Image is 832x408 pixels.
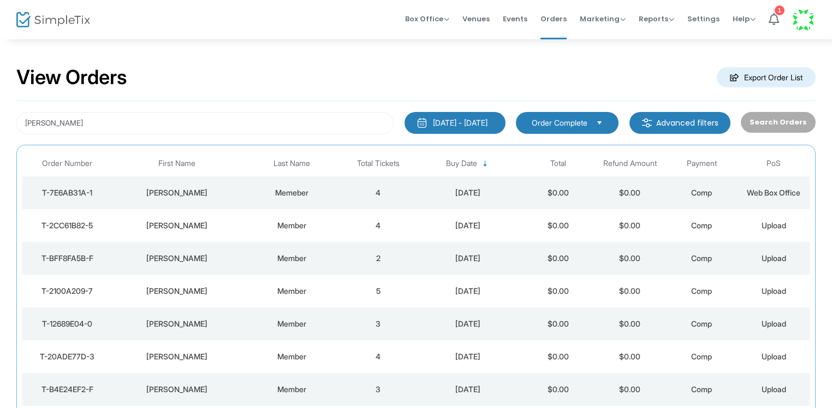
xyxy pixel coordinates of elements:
[25,351,110,362] div: T-20ADE77D-3
[274,159,310,168] span: Last Name
[522,176,594,209] td: $0.00
[580,14,626,24] span: Marketing
[25,187,110,198] div: T-7E6AB31A-1
[342,275,414,308] td: 5
[691,319,712,328] span: Comp
[522,209,594,242] td: $0.00
[342,176,414,209] td: 4
[762,352,786,361] span: Upload
[342,340,414,373] td: 4
[522,340,594,373] td: $0.00
[342,209,414,242] td: 4
[522,275,594,308] td: $0.00
[766,159,781,168] span: PoS
[115,253,239,264] div: Cohen
[433,117,488,128] div: [DATE] - [DATE]
[342,242,414,275] td: 2
[417,117,427,128] img: monthly
[446,159,477,168] span: Buy Date
[405,14,449,24] span: Box Office
[594,308,666,340] td: $0.00
[594,340,666,373] td: $0.00
[481,159,490,168] span: Sortable
[691,286,712,295] span: Comp
[417,187,520,198] div: 9/19/2025
[25,384,110,395] div: T-B4E24EF2-F
[115,384,239,395] div: Cutler
[639,14,674,24] span: Reports
[42,159,92,168] span: Order Number
[594,151,666,176] th: Refund Amount
[115,286,239,297] div: Cohen
[762,385,786,394] span: Upload
[417,253,520,264] div: 9/19/2025
[16,112,394,134] input: Search by name, email, phone, order number, ip address, or last 4 digits of card
[245,253,340,264] div: Member
[405,112,506,134] button: [DATE] - [DATE]
[594,275,666,308] td: $0.00
[417,286,520,297] div: 9/19/2025
[115,351,239,362] div: Bennett
[245,351,340,362] div: Member
[691,221,712,230] span: Comp
[594,373,666,406] td: $0.00
[629,112,730,134] m-button: Advanced filters
[25,220,110,231] div: T-2CC61B82-5
[22,151,810,406] div: Data table
[245,220,340,231] div: Member
[691,253,712,263] span: Comp
[762,286,786,295] span: Upload
[522,242,594,275] td: $0.00
[245,286,340,297] div: Member
[417,220,520,231] div: 9/19/2025
[762,221,786,230] span: Upload
[417,318,520,329] div: 9/14/2025
[717,67,816,87] m-button: Export Order List
[691,188,712,197] span: Comp
[522,151,594,176] th: Total
[522,373,594,406] td: $0.00
[594,209,666,242] td: $0.00
[115,220,239,231] div: Cohen
[342,373,414,406] td: 3
[417,384,520,395] div: 9/14/2025
[503,5,527,33] span: Events
[115,318,239,329] div: Cohen
[687,5,720,33] span: Settings
[462,5,490,33] span: Venues
[641,117,652,128] img: filter
[245,187,340,198] div: Memeber
[16,66,127,90] h2: View Orders
[594,176,666,209] td: $0.00
[687,159,717,168] span: Payment
[245,318,340,329] div: Member
[532,117,587,128] span: Order Complete
[245,384,340,395] div: Member
[417,351,520,362] div: 9/14/2025
[25,286,110,297] div: T-2100A209-7
[522,308,594,340] td: $0.00
[115,187,239,198] div: Greg Cohen
[342,308,414,340] td: 3
[25,318,110,329] div: T-12689E04-0
[733,14,756,24] span: Help
[762,319,786,328] span: Upload
[158,159,195,168] span: First Name
[592,117,607,129] button: Select
[691,385,712,394] span: Comp
[691,352,712,361] span: Comp
[25,253,110,264] div: T-BFF8FA5B-F
[747,188,800,197] span: Web Box Office
[762,253,786,263] span: Upload
[540,5,567,33] span: Orders
[594,242,666,275] td: $0.00
[775,5,785,15] div: 1
[342,151,414,176] th: Total Tickets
